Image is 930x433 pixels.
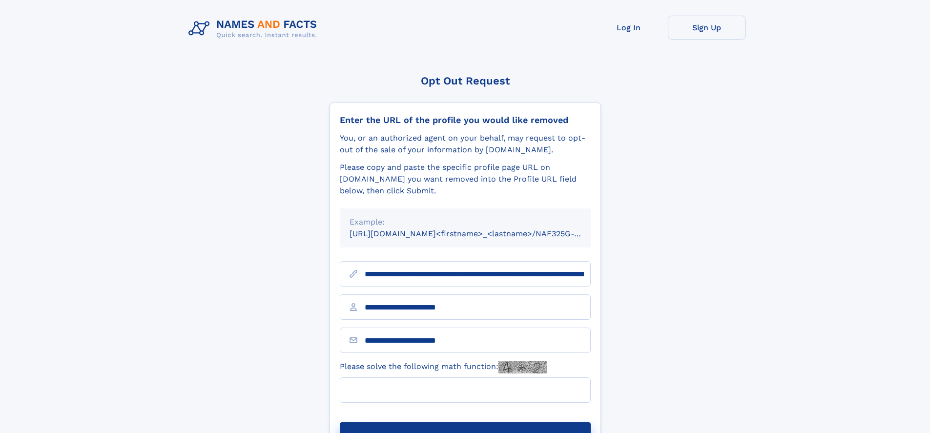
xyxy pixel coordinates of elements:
div: You, or an authorized agent on your behalf, may request to opt-out of the sale of your informatio... [340,132,591,156]
div: Opt Out Request [330,75,601,87]
a: Sign Up [668,16,746,40]
div: Enter the URL of the profile you would like removed [340,115,591,125]
div: Example: [350,216,581,228]
img: Logo Names and Facts [185,16,325,42]
label: Please solve the following math function: [340,361,547,373]
div: Please copy and paste the specific profile page URL on [DOMAIN_NAME] you want removed into the Pr... [340,162,591,197]
small: [URL][DOMAIN_NAME]<firstname>_<lastname>/NAF325G-xxxxxxxx [350,229,609,238]
a: Log In [590,16,668,40]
